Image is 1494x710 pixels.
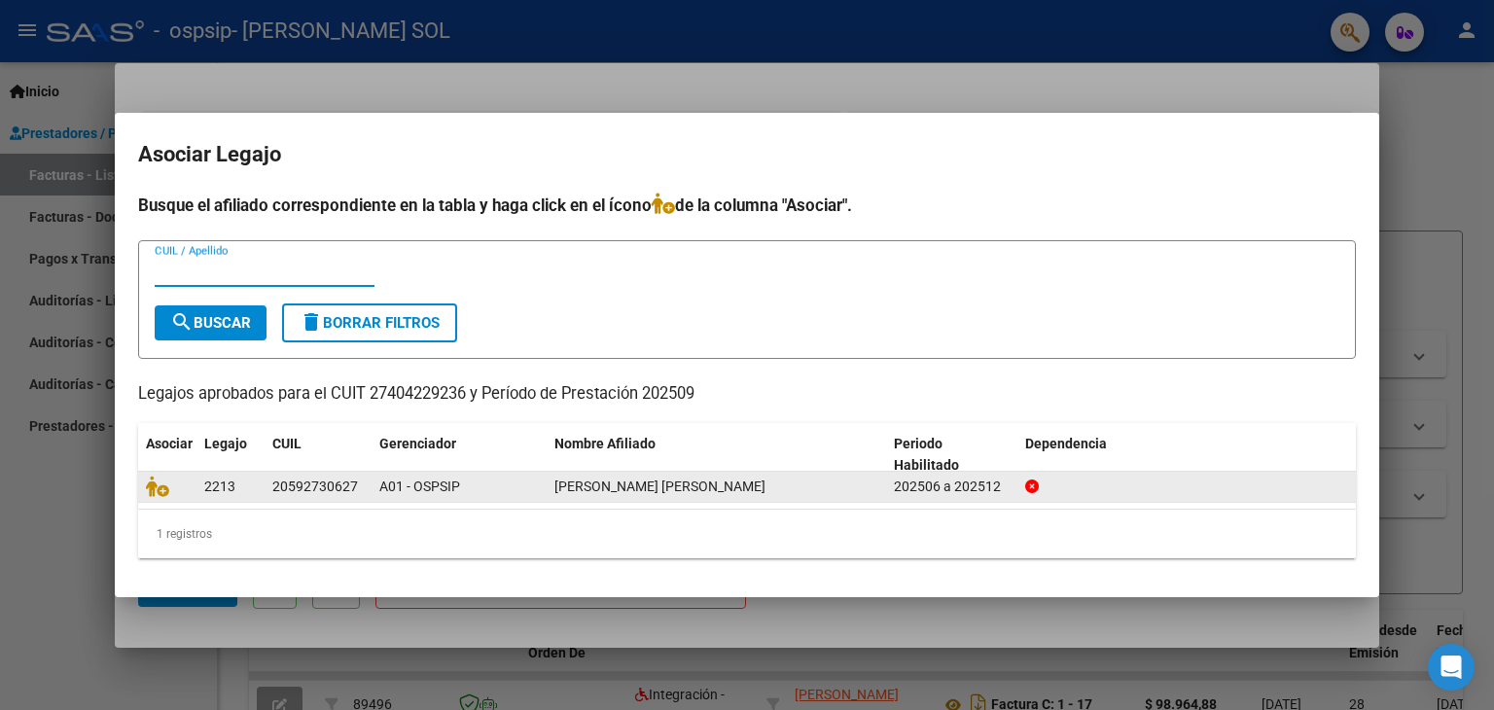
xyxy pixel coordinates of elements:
[300,310,323,334] mat-icon: delete
[272,476,358,498] div: 20592730627
[894,476,1010,498] div: 202506 a 202512
[300,314,440,332] span: Borrar Filtros
[1025,436,1107,451] span: Dependencia
[272,436,302,451] span: CUIL
[372,423,547,487] datatable-header-cell: Gerenciador
[138,193,1356,218] h4: Busque el afiliado correspondiente en la tabla y haga click en el ícono de la columna "Asociar".
[894,436,959,474] span: Periodo Habilitado
[170,310,194,334] mat-icon: search
[204,479,235,494] span: 2213
[138,423,196,487] datatable-header-cell: Asociar
[379,436,456,451] span: Gerenciador
[146,436,193,451] span: Asociar
[204,436,247,451] span: Legajo
[1428,644,1475,691] div: Open Intercom Messenger
[265,423,372,487] datatable-header-cell: CUIL
[196,423,265,487] datatable-header-cell: Legajo
[138,136,1356,173] h2: Asociar Legajo
[554,436,656,451] span: Nombre Afiliado
[138,510,1356,558] div: 1 registros
[282,303,457,342] button: Borrar Filtros
[554,479,765,494] span: BURGOS ALMA PAULINA
[886,423,1017,487] datatable-header-cell: Periodo Habilitado
[547,423,886,487] datatable-header-cell: Nombre Afiliado
[155,305,267,340] button: Buscar
[170,314,251,332] span: Buscar
[1017,423,1357,487] datatable-header-cell: Dependencia
[379,479,460,494] span: A01 - OSPSIP
[138,382,1356,407] p: Legajos aprobados para el CUIT 27404229236 y Período de Prestación 202509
